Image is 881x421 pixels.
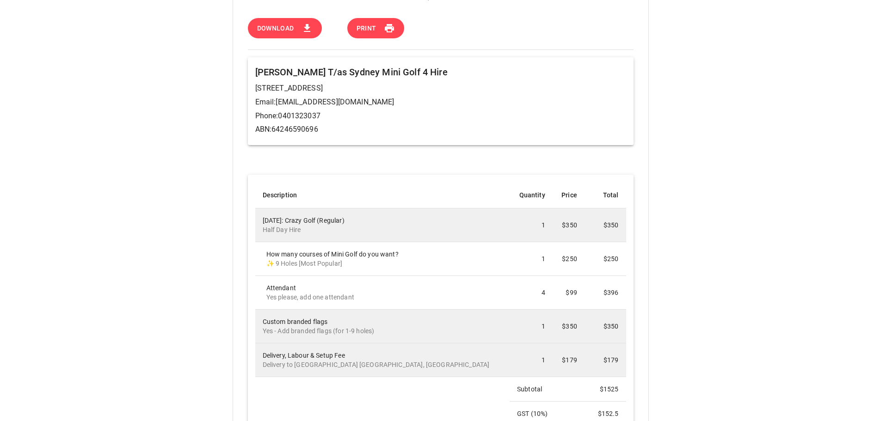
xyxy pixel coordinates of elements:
td: Subtotal [510,377,585,402]
td: $99 [553,275,585,309]
div: Attendant [266,283,502,302]
div: Custom branded flags [263,317,502,336]
div: [DATE]: Crazy Golf (Regular) [263,216,502,234]
td: $ 1525 [585,377,626,402]
p: ✨ 9 Holes [Most Popular] [266,259,502,268]
p: Phone: 0401323037 [255,110,626,122]
p: [STREET_ADDRESS] [255,83,626,94]
button: Download [248,18,322,39]
th: Price [553,182,585,208]
td: 1 [510,343,553,377]
td: $250 [585,242,626,275]
td: 1 [510,309,553,343]
td: 1 [510,208,553,242]
p: Half Day Hire [263,225,502,234]
td: $350 [585,208,626,242]
p: Delivery to [GEOGRAPHIC_DATA] [GEOGRAPHIC_DATA], [GEOGRAPHIC_DATA] [263,360,502,369]
th: Quantity [510,182,553,208]
p: Yes - Add branded flags (for 1-9 holes) [263,326,502,336]
p: Email: [EMAIL_ADDRESS][DOMAIN_NAME] [255,97,626,108]
td: $396 [585,275,626,309]
td: 1 [510,242,553,275]
td: 4 [510,275,553,309]
td: $179 [553,343,585,377]
button: Print [347,18,404,39]
p: ABN: 64246590696 [255,124,626,135]
div: Delivery, Labour & Setup Fee [263,351,502,369]
td: $179 [585,343,626,377]
td: $350 [553,309,585,343]
th: Total [585,182,626,208]
p: Yes please, add one attendant [266,293,502,302]
div: How many courses of Mini Golf do you want? [266,250,502,268]
th: Description [255,182,510,208]
span: Download [257,23,294,34]
td: $350 [585,309,626,343]
td: $350 [553,208,585,242]
span: Print [357,23,376,34]
td: $250 [553,242,585,275]
h6: [PERSON_NAME] T/as Sydney Mini Golf 4 Hire [255,65,626,79]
